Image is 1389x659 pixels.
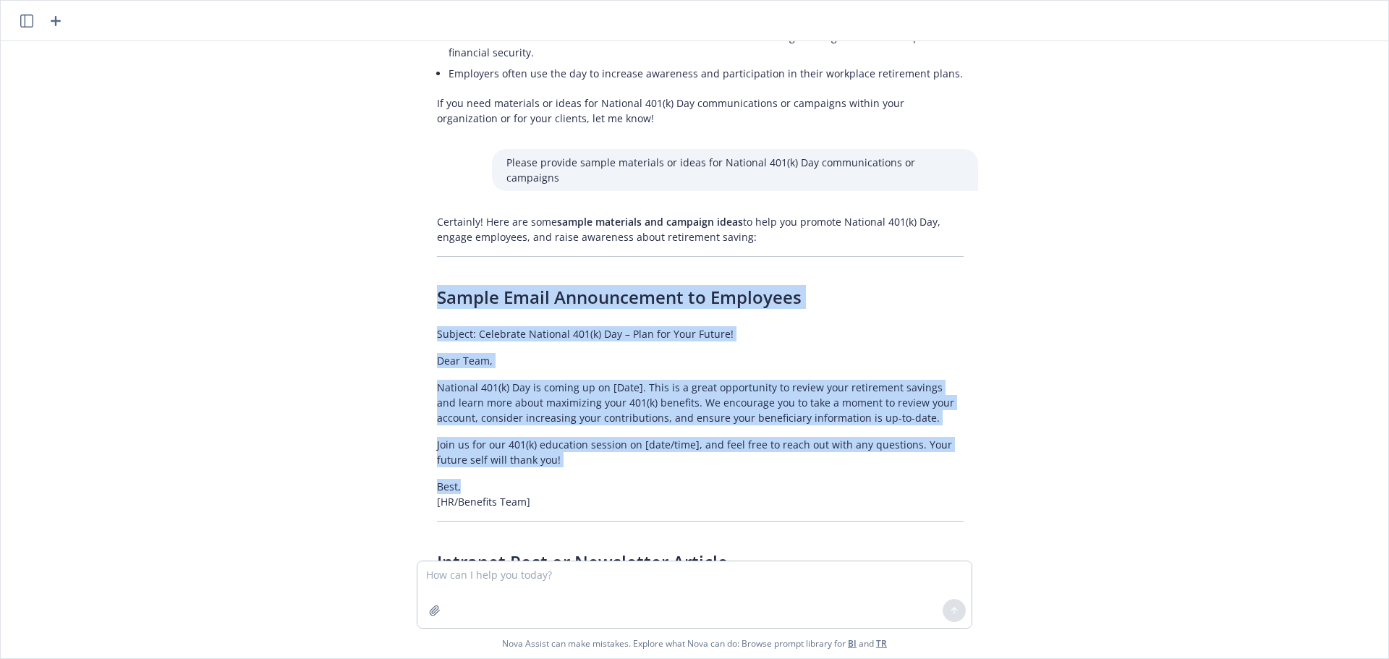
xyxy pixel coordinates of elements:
p: Certainly! Here are some to help you promote National 401(k) Day, engage employees, and raise awa... [437,214,964,245]
span: Nova Assist can make mistakes. Explore what Nova can do: Browse prompt library for and [502,629,887,658]
li: Employers often use the day to increase awareness and participation in their workplace retirement... [449,63,964,84]
p: Join us for our 401(k) education session on [date/time], and feel free to reach out with any ques... [437,437,964,467]
span: Intranet Post or Newsletter Article [437,550,728,574]
p: Best, [HR/Benefits Team] [437,479,964,509]
p: National 401(k) Day is coming up on [Date]. This is a great opportunity to review your retirement... [437,380,964,425]
p: Dear Team, [437,353,964,368]
span: Sample Email Announcement to Employees [437,285,802,309]
p: If you need materials or ideas for National 401(k) Day communications or campaigns within your or... [437,95,964,126]
span: sample materials and campaign ideas [557,215,743,229]
p: Subject: Celebrate National 401(k) Day – Plan for Your Future! [437,326,964,341]
a: TR [876,637,887,650]
li: It serves as a reminder for individuals to review their retirement savings strategies and take st... [449,27,964,63]
p: Please provide sample materials or ideas for National 401(k) Day communications or campaigns [506,155,964,185]
a: BI [848,637,857,650]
